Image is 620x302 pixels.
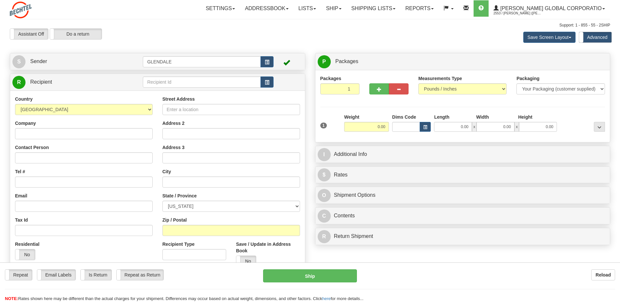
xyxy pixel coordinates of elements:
[15,241,40,247] label: Residential
[15,168,25,175] label: Tel #
[15,193,27,199] label: Email
[318,148,608,161] a: IAdditional Info
[318,168,608,182] a: $Rates
[335,59,358,64] span: Packages
[344,114,359,120] label: Weight
[518,114,532,120] label: Height
[143,56,260,67] input: Sender Id
[162,217,187,223] label: Zip / Postal
[595,272,611,277] b: Reload
[201,0,240,17] a: Settings
[15,120,36,126] label: Company
[318,209,608,223] a: CContents
[318,168,331,181] span: $
[5,270,32,280] label: Repeat
[318,189,331,202] span: O
[318,55,608,68] a: P Packages
[318,210,331,223] span: C
[591,269,615,280] button: Reload
[15,217,28,223] label: Tax Id
[392,114,416,120] label: Dims Code
[494,10,543,17] span: 2553 / [PERSON_NAME] ([PERSON_NAME]) [PERSON_NAME]
[605,118,619,184] iframe: chat widget
[318,148,331,161] span: I
[12,76,25,89] span: R
[293,0,321,17] a: Lists
[162,193,197,199] label: State / Province
[514,122,519,132] span: x
[162,120,185,126] label: Address 2
[117,270,163,280] label: Repeat as Return
[5,296,18,301] span: NOTE:
[15,144,49,151] label: Contact Person
[320,123,327,128] span: 1
[320,75,342,82] label: Packages
[37,270,75,280] label: Email Labels
[318,55,331,68] span: P
[162,168,171,175] label: City
[10,23,610,28] div: Support: 1 - 855 - 55 - 2SHIP
[30,79,52,85] span: Recipient
[318,230,331,243] span: R
[10,2,32,18] img: logo2553.jpg
[162,241,195,247] label: Recipient Type
[162,104,300,115] input: Enter a location
[516,75,539,82] label: Packaging
[12,55,143,68] a: S Sender
[162,144,185,151] label: Address 3
[12,75,128,89] a: R Recipient
[240,0,293,17] a: Addressbook
[489,0,610,17] a: [PERSON_NAME] Global Corporatio 2553 / [PERSON_NAME] ([PERSON_NAME]) [PERSON_NAME]
[346,0,400,17] a: Shipping lists
[321,0,346,17] a: Ship
[318,230,608,243] a: RReturn Shipment
[50,29,102,39] label: Do a return
[318,189,608,202] a: OShipment Options
[162,96,195,102] label: Street Address
[143,76,260,88] input: Recipient Id
[418,75,462,82] label: Measurements Type
[15,96,33,102] label: Country
[594,122,605,132] div: ...
[15,249,35,260] label: No
[322,296,331,301] a: here
[236,256,256,266] label: No
[236,241,300,254] label: Save / Update in Address Book
[400,0,439,17] a: Reports
[523,32,576,43] button: Save Screen Layout
[434,114,449,120] label: Length
[499,6,602,11] span: [PERSON_NAME] Global Corporatio
[263,269,357,282] button: Ship
[12,55,25,68] span: S
[81,270,111,280] label: Is Return
[579,32,612,42] label: Advanced
[476,114,489,120] label: Width
[30,59,47,64] span: Sender
[472,122,477,132] span: x
[10,29,48,39] label: Assistant Off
